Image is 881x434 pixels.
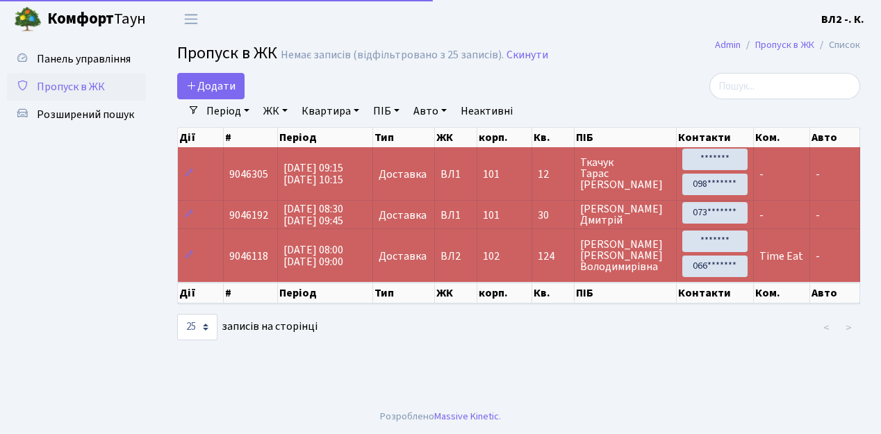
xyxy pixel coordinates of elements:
th: Авто [810,283,860,303]
span: Time Eat [759,249,803,264]
a: Admin [715,37,741,52]
span: 12 [538,169,568,180]
a: Розширений пошук [7,101,146,128]
span: Доставка [379,169,427,180]
span: Панель управління [37,51,131,67]
span: Ткачук Тарас [PERSON_NAME] [580,157,671,190]
span: [DATE] 09:15 [DATE] 10:15 [283,160,343,187]
a: Період [201,99,255,123]
th: Контакти [677,283,754,303]
span: Доставка [379,251,427,262]
b: Комфорт [47,8,114,30]
b: ВЛ2 -. К. [821,12,864,27]
a: ПІБ [368,99,405,123]
span: ВЛ1 [440,210,471,221]
a: Пропуск в ЖК [7,73,146,101]
th: ПІБ [575,128,677,147]
span: [DATE] 08:30 [DATE] 09:45 [283,201,343,228]
span: Пропуск в ЖК [177,41,277,65]
a: Авто [408,99,452,123]
span: ВЛ1 [440,169,471,180]
span: Додати [186,78,236,94]
span: [PERSON_NAME] [PERSON_NAME] Володимирівна [580,239,671,272]
input: Пошук... [709,73,860,99]
span: Пропуск в ЖК [37,79,105,94]
img: logo.png [14,6,42,33]
span: [PERSON_NAME] Дмитрій [580,203,671,226]
th: Тип [373,283,434,303]
select: записів на сторінці [177,314,217,340]
span: 9046192 [229,208,268,223]
a: Панель управління [7,45,146,73]
th: ЖК [435,283,477,303]
span: - [759,208,764,223]
span: - [816,249,820,264]
th: Дії [178,128,224,147]
th: корп. [477,128,532,147]
th: Період [278,128,374,147]
th: ПІБ [575,283,677,303]
a: ЖК [258,99,293,123]
span: 30 [538,210,568,221]
nav: breadcrumb [694,31,881,60]
th: корп. [477,283,532,303]
span: [DATE] 08:00 [DATE] 09:00 [283,242,343,269]
button: Переключити навігацію [174,8,208,31]
th: # [224,283,278,303]
span: 9046118 [229,249,268,264]
span: 101 [483,167,500,182]
th: Ком. [754,128,810,147]
a: Пропуск в ЖК [755,37,814,52]
a: Неактивні [455,99,518,123]
span: 101 [483,208,500,223]
th: Авто [810,128,860,147]
th: # [224,128,278,147]
span: 124 [538,251,568,262]
a: ВЛ2 -. К. [821,11,864,28]
span: 9046305 [229,167,268,182]
div: Немає записів (відфільтровано з 25 записів). [281,49,504,62]
span: ВЛ2 [440,251,471,262]
a: Додати [177,73,245,99]
a: Скинути [507,49,548,62]
th: Кв. [532,283,574,303]
th: Період [278,283,374,303]
a: Квартира [296,99,365,123]
th: Кв. [532,128,574,147]
span: Розширений пошук [37,107,134,122]
span: Таун [47,8,146,31]
li: Список [814,37,860,53]
th: Ком. [754,283,810,303]
div: Розроблено . [380,409,501,424]
span: - [816,208,820,223]
th: Тип [373,128,434,147]
span: - [759,167,764,182]
span: 102 [483,249,500,264]
span: - [816,167,820,182]
a: Massive Kinetic [434,409,499,424]
th: Контакти [677,128,754,147]
th: Дії [178,283,224,303]
th: ЖК [435,128,477,147]
label: записів на сторінці [177,314,318,340]
span: Доставка [379,210,427,221]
